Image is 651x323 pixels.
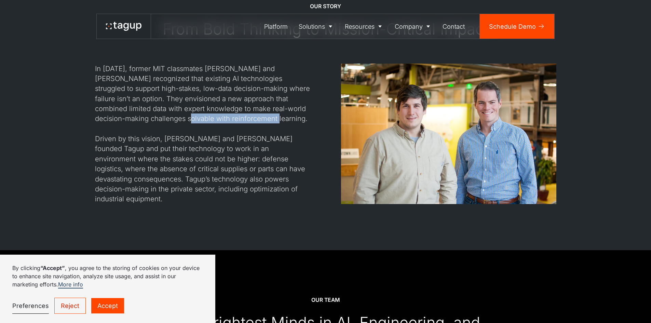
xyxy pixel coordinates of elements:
div: Contact [443,22,465,31]
a: Schedule Demo [480,14,554,39]
a: Platform [259,14,294,39]
div: Resources [345,22,375,31]
p: By clicking , you agree to the storing of cookies on your device to enhance site navigation, anal... [12,264,203,288]
div: Solutions [299,22,325,31]
div: Our team [311,296,340,304]
div: Schedule Demo [489,22,536,31]
a: Solutions [293,14,340,39]
div: Company [395,22,423,31]
a: Company [389,14,437,39]
strong: “Accept” [40,265,65,271]
a: Reject [54,298,86,314]
a: Resources [340,14,390,39]
a: More info [58,281,83,288]
a: Accept [91,298,124,313]
a: Contact [437,14,471,39]
div: In [DATE], former MIT classmates [PERSON_NAME] and [PERSON_NAME] recognized that existing AI tech... [95,64,310,204]
a: Preferences [12,298,49,314]
div: Platform [264,22,288,31]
